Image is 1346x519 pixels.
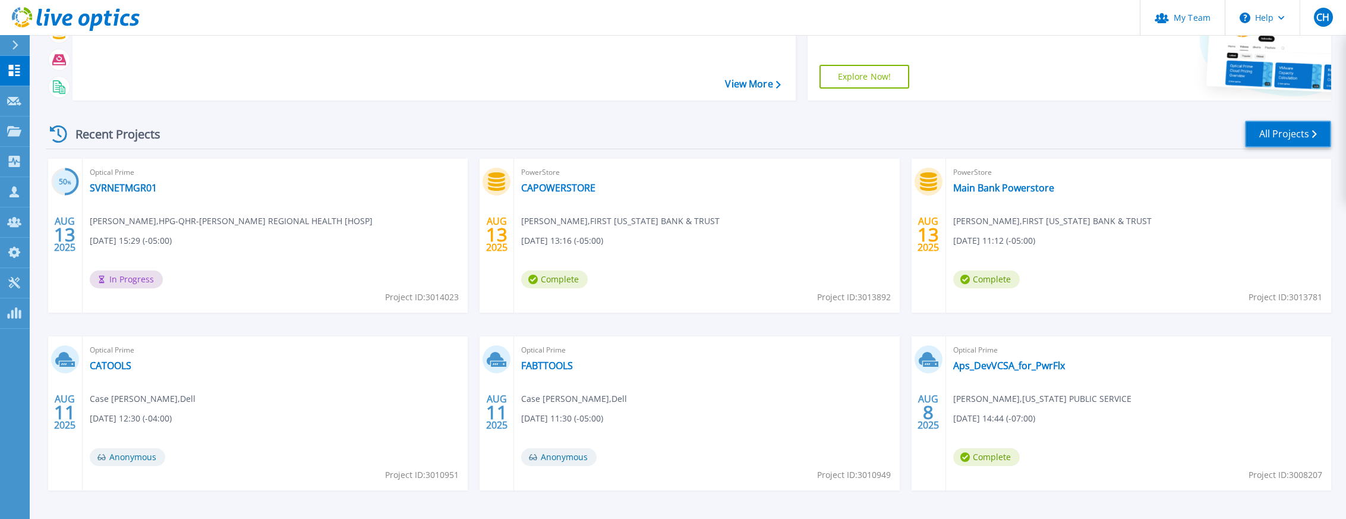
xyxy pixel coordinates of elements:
[90,215,373,228] span: [PERSON_NAME] , HPG-QHR-[PERSON_NAME] REGIONAL HEALTH [HOSP]
[521,182,595,194] a: CAPOWERSTORE
[917,391,940,434] div: AUG 2025
[923,407,934,417] span: 8
[90,270,163,288] span: In Progress
[521,360,573,372] a: FABTTOOLS
[1245,121,1331,147] a: All Projects
[521,412,603,425] span: [DATE] 11:30 (-05:00)
[51,175,79,189] h3: 50
[917,213,940,256] div: AUG 2025
[521,234,603,247] span: [DATE] 13:16 (-05:00)
[953,360,1065,372] a: Aps_DevVCSA_for_PwrFlx
[90,234,172,247] span: [DATE] 15:29 (-05:00)
[521,215,720,228] span: [PERSON_NAME] , FIRST [US_STATE] BANK & TRUST
[90,182,157,194] a: SVRNETMGR01
[819,65,910,89] a: Explore Now!
[953,234,1035,247] span: [DATE] 11:12 (-05:00)
[953,344,1324,357] span: Optical Prime
[486,407,507,417] span: 11
[521,270,588,288] span: Complete
[1249,291,1322,304] span: Project ID: 3013781
[90,166,461,179] span: Optical Prime
[46,119,176,149] div: Recent Projects
[1249,468,1322,482] span: Project ID: 3008207
[953,448,1020,466] span: Complete
[817,468,891,482] span: Project ID: 3010949
[53,391,76,434] div: AUG 2025
[486,213,508,256] div: AUG 2025
[817,291,891,304] span: Project ID: 3013892
[385,291,459,304] span: Project ID: 3014023
[521,392,627,405] span: Case [PERSON_NAME] , Dell
[385,468,459,482] span: Project ID: 3010951
[1316,12,1329,22] span: CH
[90,392,196,405] span: Case [PERSON_NAME] , Dell
[90,344,461,357] span: Optical Prime
[90,360,131,372] a: CATOOLS
[90,448,165,466] span: Anonymous
[953,270,1020,288] span: Complete
[54,229,75,240] span: 13
[918,229,939,240] span: 13
[953,392,1131,405] span: [PERSON_NAME] , [US_STATE] PUBLIC SERVICE
[953,166,1324,179] span: PowerStore
[486,229,507,240] span: 13
[521,344,892,357] span: Optical Prime
[54,407,75,417] span: 11
[486,391,508,434] div: AUG 2025
[521,448,597,466] span: Anonymous
[53,213,76,256] div: AUG 2025
[521,166,892,179] span: PowerStore
[90,412,172,425] span: [DATE] 12:30 (-04:00)
[725,78,780,90] a: View More
[67,179,71,185] span: %
[953,215,1152,228] span: [PERSON_NAME] , FIRST [US_STATE] BANK & TRUST
[953,412,1035,425] span: [DATE] 14:44 (-07:00)
[953,182,1054,194] a: Main Bank Powerstore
